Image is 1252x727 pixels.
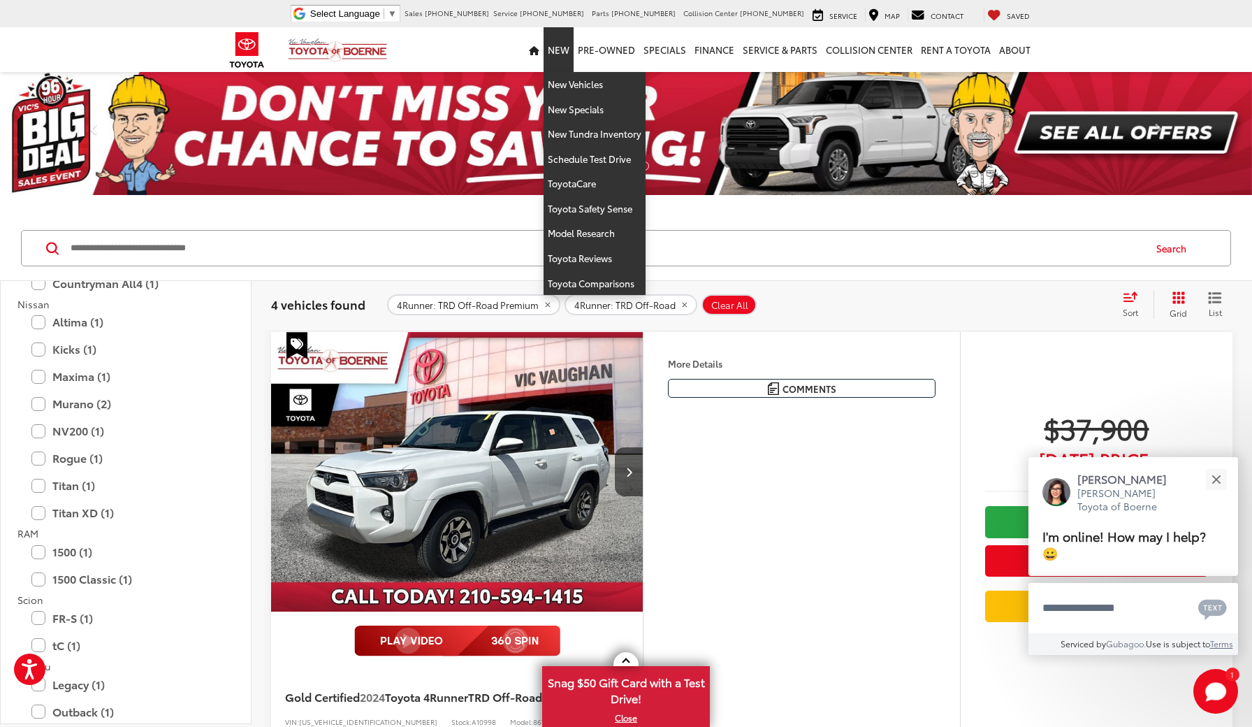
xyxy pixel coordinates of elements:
span: VIN: [285,717,299,727]
span: [DATE] Price: [985,452,1208,466]
img: Vic Vaughan Toyota of Boerne [288,38,388,62]
a: Toyota Comparisons [544,271,646,296]
a: Pre-Owned [574,27,639,72]
span: Parts [592,8,609,18]
button: Select sort value [1116,291,1153,319]
span: Collision Center [683,8,738,18]
span: TRD Off-Road [468,689,542,705]
span: Snag $50 Gift Card with a Test Drive! [544,668,708,710]
label: Murano (2) [31,391,220,416]
a: Toyota Safety Sense [544,196,646,222]
a: Specials [639,27,690,72]
button: Toggle Chat Window [1193,669,1238,714]
label: Outback (1) [31,700,220,724]
span: List [1208,306,1222,318]
span: Sort [1123,306,1138,318]
label: 1500 Classic (1) [31,567,220,591]
span: Map [885,10,900,21]
span: Gold Certified [285,689,360,705]
a: Gubagoo. [1106,638,1146,649]
span: 2024 [360,689,385,705]
svg: Text [1198,598,1227,620]
span: [PHONE_NUMBER] [425,8,489,18]
a: Contact [908,8,967,22]
span: Grid [1170,307,1187,319]
a: Schedule Test Drive [544,147,646,172]
label: Titan (1) [31,473,220,498]
a: Toyota Reviews [544,246,646,271]
textarea: Type your message [1028,583,1238,633]
a: Rent a Toyota [917,27,995,72]
span: [PHONE_NUMBER] [520,8,584,18]
span: Saved [1007,10,1030,21]
a: Select Language​ [310,8,397,19]
a: Home [525,27,544,72]
label: FR-S (1) [31,606,220,631]
a: Gold Certified2024Toyota 4RunnerTRD Off-Road [285,689,581,705]
button: Get Price Now [985,545,1208,577]
button: List View [1198,291,1232,319]
button: Next image [615,447,643,496]
a: 2024 Toyota 4Runner TRD Off-Road2024 Toyota 4Runner TRD Off-Road2024 Toyota 4Runner TRD Off-Road2... [270,332,644,612]
span: Scion [17,593,43,607]
span: 4Runner: TRD Off-Road [574,300,676,311]
a: New Vehicles [544,72,646,97]
span: RAM [17,526,38,540]
span: Comments [782,382,836,396]
span: 8670 [533,717,550,727]
span: Stock: [451,717,472,727]
svg: Start Chat [1193,669,1238,714]
label: Countryman All4 (1) [31,271,220,296]
span: Use is subject to [1146,638,1210,649]
span: Model: [510,717,533,727]
img: full motion video [354,626,560,656]
a: Terms [1210,638,1233,649]
img: 2024 Toyota 4Runner TRD Off-Road [270,332,644,613]
span: Nissan [17,297,50,311]
a: New Tundra Inventory [544,122,646,147]
label: Maxima (1) [31,364,220,389]
a: New [544,27,574,72]
span: Service [829,10,857,21]
p: [PERSON_NAME] Toyota of Boerne [1077,487,1181,514]
span: Select Language [310,8,380,19]
span: 1 [1230,671,1234,677]
a: ToyotaCare [544,171,646,196]
input: Search by Make, Model, or Keyword [69,231,1143,265]
span: Toyota 4Runner [385,689,468,705]
a: Model Research [544,221,646,246]
a: Value Your Trade [985,591,1208,622]
img: Toyota [221,27,273,73]
span: Clear All [711,300,748,311]
a: Collision Center [822,27,917,72]
label: 1500 (1) [31,540,220,564]
span: 4 vehicles found [271,296,365,312]
span: A10998 [472,717,496,727]
a: Service [809,8,861,22]
label: Legacy (1) [31,672,220,697]
button: Comments [668,379,936,398]
button: remove 4Runner: TRD%20Off-Road%20Premium [387,294,560,315]
button: Search [1143,231,1207,266]
span: Contact [931,10,963,21]
a: Check Availability [985,506,1208,538]
div: 2024 Toyota 4Runner TRD Off-Road 0 [270,332,644,612]
span: Sales [405,8,423,18]
div: Close[PERSON_NAME][PERSON_NAME] Toyota of BoerneI'm online! How may I help? 😀Type your messageCha... [1028,457,1238,655]
span: ▼ [388,8,397,19]
span: $37,900 [985,410,1208,445]
img: Comments [768,382,779,394]
label: Altima (1) [31,310,220,334]
button: Close [1201,464,1231,494]
button: Clear All [701,294,757,315]
span: I'm online! How may I help? 😀 [1042,526,1206,562]
label: Rogue (1) [31,446,220,470]
span: [PHONE_NUMBER] [611,8,676,18]
label: NV200 (1) [31,419,220,443]
span: Serviced by [1061,638,1106,649]
button: Chat with SMS [1194,592,1231,624]
a: New Specials [544,97,646,122]
a: Service & Parts: Opens in a new tab [738,27,822,72]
